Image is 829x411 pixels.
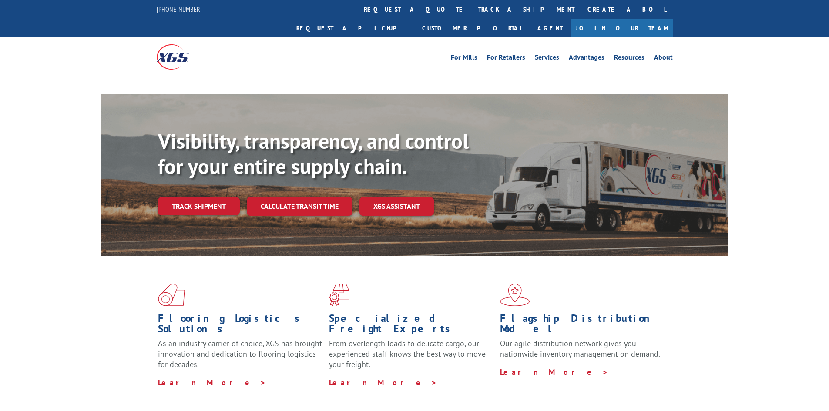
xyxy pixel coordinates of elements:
a: Join Our Team [571,19,673,37]
h1: Flagship Distribution Model [500,313,665,338]
a: Advantages [569,54,604,63]
a: For Retailers [487,54,525,63]
a: Learn More > [500,367,608,377]
a: Customer Portal [416,19,529,37]
a: For Mills [451,54,477,63]
a: Calculate transit time [247,197,352,216]
img: xgs-icon-flagship-distribution-model-red [500,284,530,306]
img: xgs-icon-total-supply-chain-intelligence-red [158,284,185,306]
a: Request a pickup [290,19,416,37]
h1: Flooring Logistics Solutions [158,313,322,338]
span: Our agile distribution network gives you nationwide inventory management on demand. [500,338,660,359]
a: Track shipment [158,197,240,215]
img: xgs-icon-focused-on-flooring-red [329,284,349,306]
h1: Specialized Freight Experts [329,313,493,338]
span: As an industry carrier of choice, XGS has brought innovation and dedication to flooring logistics... [158,338,322,369]
a: [PHONE_NUMBER] [157,5,202,13]
a: About [654,54,673,63]
a: Learn More > [329,378,437,388]
a: XGS ASSISTANT [359,197,434,216]
p: From overlength loads to delicate cargo, our experienced staff knows the best way to move your fr... [329,338,493,377]
a: Services [535,54,559,63]
a: Resources [614,54,644,63]
b: Visibility, transparency, and control for your entire supply chain. [158,127,469,180]
a: Learn More > [158,378,266,388]
a: Agent [529,19,571,37]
